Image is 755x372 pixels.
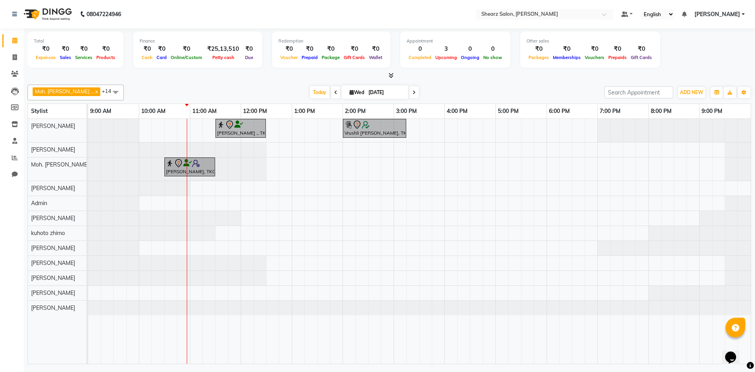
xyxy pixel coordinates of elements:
div: ₹0 [606,44,629,54]
div: [PERSON_NAME], TK03, 10:30 AM-11:30 AM, Sr. women hair cut [165,159,214,175]
div: ₹0 [155,44,169,54]
span: Petty cash [210,55,236,60]
a: 1:00 PM [292,105,317,117]
a: x [94,88,98,94]
div: ₹0 [300,44,320,54]
a: 10:00 AM [139,105,168,117]
span: [PERSON_NAME] [31,289,75,296]
div: ₹0 [320,44,342,54]
span: Prepaid [300,55,320,60]
span: [PERSON_NAME] [694,10,740,19]
span: Ongoing [459,55,481,60]
div: Other sales [527,38,654,44]
div: 0 [481,44,504,54]
div: ₹0 [629,44,654,54]
div: ₹0 [342,44,367,54]
span: Sales [58,55,73,60]
span: Upcoming [433,55,459,60]
img: logo [20,3,74,25]
span: Voucher [278,55,300,60]
span: [PERSON_NAME] [31,259,75,267]
div: ₹0 [278,44,300,54]
div: Total [34,38,117,44]
span: Card [155,55,169,60]
span: No show [481,55,504,60]
span: [PERSON_NAME] [31,274,75,281]
span: Online/Custom [169,55,204,60]
div: ₹0 [94,44,117,54]
span: Today [310,86,330,98]
span: Wallet [367,55,384,60]
div: ₹0 [73,44,94,54]
span: ADD NEW [680,89,703,95]
span: Expenses [34,55,58,60]
div: 0 [407,44,433,54]
span: +14 [102,88,117,94]
span: Wed [348,89,366,95]
a: 9:00 AM [88,105,113,117]
span: [PERSON_NAME] [31,215,75,222]
span: Package [320,55,342,60]
a: 8:00 PM [649,105,674,117]
span: [PERSON_NAME] [31,244,75,252]
span: Stylist [31,107,48,115]
div: ₹0 [242,44,256,54]
a: 6:00 PM [547,105,572,117]
span: [PERSON_NAME] [31,304,75,311]
span: Vouchers [583,55,606,60]
div: Vrushli [PERSON_NAME], TK01, 02:00 PM-03:15 PM, Full Back Massage [344,120,405,137]
a: 9:00 PM [700,105,724,117]
span: Prepaids [606,55,629,60]
span: Products [94,55,117,60]
div: ₹0 [169,44,204,54]
a: 3:00 PM [394,105,419,117]
span: Moh. [PERSON_NAME] ... [31,161,94,168]
div: ₹0 [583,44,606,54]
span: Packages [527,55,551,60]
div: Appointment [407,38,504,44]
a: 7:00 PM [598,105,622,117]
span: Gift Cards [342,55,367,60]
div: Redemption [278,38,384,44]
div: ₹0 [140,44,155,54]
button: ADD NEW [678,87,705,98]
input: 2025-09-03 [366,87,405,98]
span: Admin [31,200,47,207]
a: 4:00 PM [445,105,470,117]
span: Moh. [PERSON_NAME] ... [35,88,94,94]
span: [PERSON_NAME] [31,146,75,153]
span: Completed [407,55,433,60]
a: 5:00 PM [496,105,521,117]
div: Finance [140,38,256,44]
span: Services [73,55,94,60]
span: Memberships [551,55,583,60]
span: kuhoto zhimo [31,229,65,237]
div: ₹0 [34,44,58,54]
span: Due [243,55,255,60]
div: 3 [433,44,459,54]
div: ₹0 [58,44,73,54]
b: 08047224946 [87,3,121,25]
span: [PERSON_NAME] [31,122,75,130]
div: [PERSON_NAME] ., TK02, 11:30 AM-12:30 PM, Age lock oxygen facial [216,120,265,137]
span: Cash [140,55,155,60]
a: 2:00 PM [343,105,368,117]
iframe: chat widget [722,341,747,364]
div: 0 [459,44,481,54]
a: 11:00 AM [190,105,219,117]
span: Gift Cards [629,55,654,60]
a: 12:00 PM [241,105,269,117]
div: ₹0 [527,44,551,54]
div: ₹25,13,510 [204,44,242,54]
div: ₹0 [367,44,384,54]
div: ₹0 [551,44,583,54]
span: [PERSON_NAME] [31,185,75,192]
input: Search Appointment [604,86,673,98]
